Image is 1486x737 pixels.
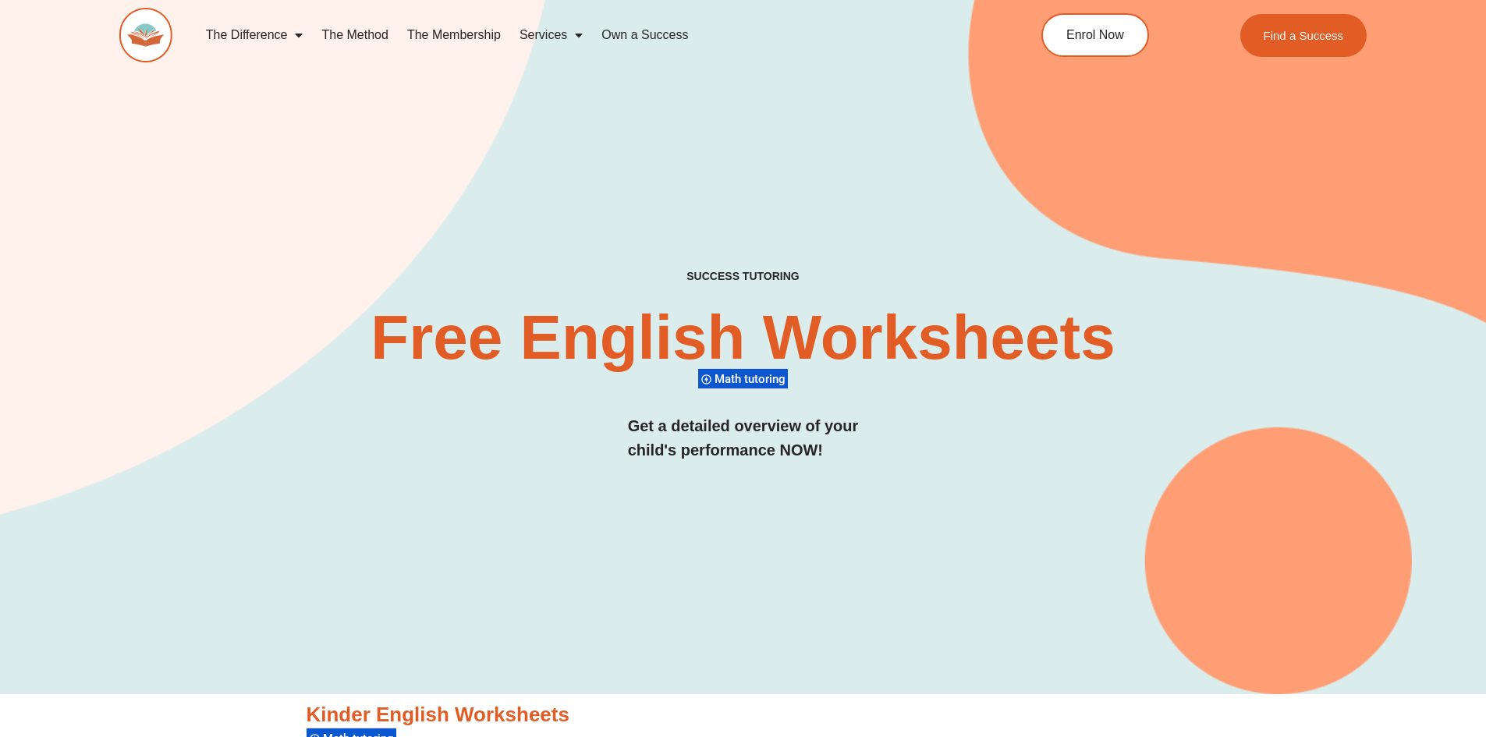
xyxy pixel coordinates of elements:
[1041,13,1149,57] a: Enrol Now
[307,702,1180,728] h3: Kinder English Worksheets
[398,17,510,53] a: The Membership
[197,17,313,53] a: The Difference
[312,17,397,53] a: The Method
[1240,14,1367,57] a: Find a Success
[715,372,790,386] span: Math tutoring
[510,17,592,53] a: Services
[1066,29,1124,41] span: Enrol Now
[197,17,970,53] nav: Menu
[592,17,697,53] a: Own a Success
[1264,30,1344,41] span: Find a Success
[332,306,1155,369] h2: Free English Worksheets​
[698,368,788,389] div: Math tutoring
[628,414,859,462] h3: Get a detailed overview of your child's performance NOW!
[559,270,928,283] h4: SUCCESS TUTORING​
